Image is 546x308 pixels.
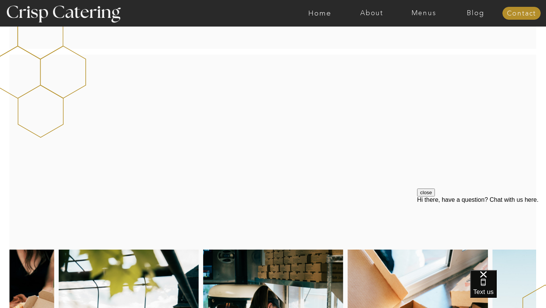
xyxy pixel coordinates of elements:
[294,9,346,17] a: Home
[450,9,502,17] a: Blog
[502,10,541,17] a: Contact
[346,9,398,17] a: About
[417,189,546,280] iframe: podium webchat widget prompt
[398,9,450,17] a: Menus
[470,270,546,308] iframe: podium webchat widget bubble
